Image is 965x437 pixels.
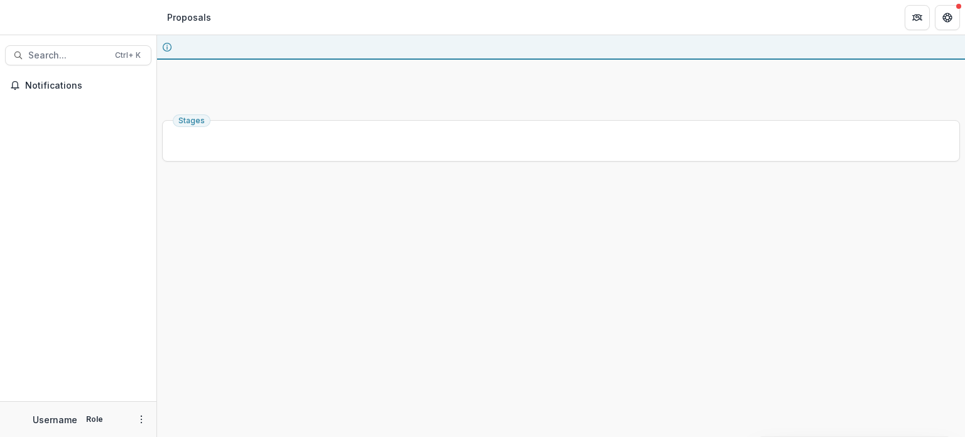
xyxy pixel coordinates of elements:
span: Notifications [25,80,146,91]
button: Search... [5,45,151,65]
div: Ctrl + K [112,48,143,62]
span: Stages [178,116,205,125]
span: Search... [28,50,107,61]
p: Username [33,413,77,426]
button: Notifications [5,75,151,96]
button: Get Help [935,5,960,30]
button: More [134,412,149,427]
div: Proposals [167,11,211,24]
nav: breadcrumb [162,8,216,26]
p: Role [82,414,107,425]
button: Partners [905,5,930,30]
